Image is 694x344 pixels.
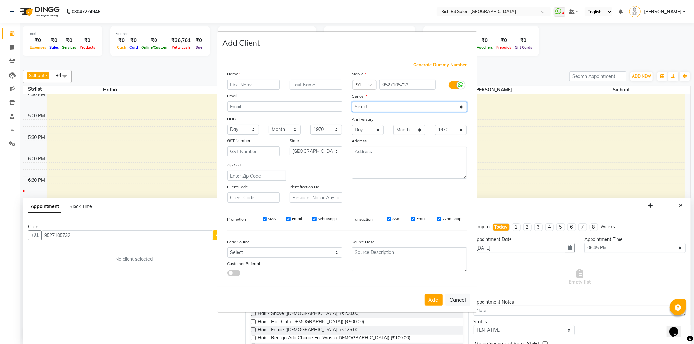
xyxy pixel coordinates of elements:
input: Enter Zip Code [227,171,286,181]
input: Last Name [290,80,342,90]
label: Promotion [227,217,246,222]
label: Address [352,138,367,144]
label: Whatsapp [442,216,461,222]
label: Anniversary [352,116,374,122]
label: Gender [352,93,368,99]
label: Lead Source [227,239,250,245]
label: Identification No. [290,184,320,190]
label: Source Desc [352,239,374,245]
label: DOB [227,116,236,122]
label: Customer Referral [227,261,260,267]
label: Email [416,216,427,222]
label: SMS [393,216,401,222]
label: State [290,138,299,144]
button: Add [425,294,443,306]
label: Client Code [227,184,248,190]
label: Mobile [352,71,366,77]
input: First Name [227,80,280,90]
input: GST Number [227,146,280,156]
input: Email [227,101,342,112]
label: Zip Code [227,162,243,168]
span: Generate Dummy Number [414,62,467,68]
label: Email [227,93,238,99]
label: Transaction [352,217,373,222]
input: Mobile [379,80,436,90]
label: Whatsapp [318,216,337,222]
h4: Add Client [223,37,260,48]
input: Client Code [227,192,280,203]
label: SMS [268,216,276,222]
button: Cancel [445,294,470,306]
input: Resident No. or Any Id [290,192,342,203]
label: Email [292,216,302,222]
label: GST Number [227,138,251,144]
label: Name [227,71,241,77]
